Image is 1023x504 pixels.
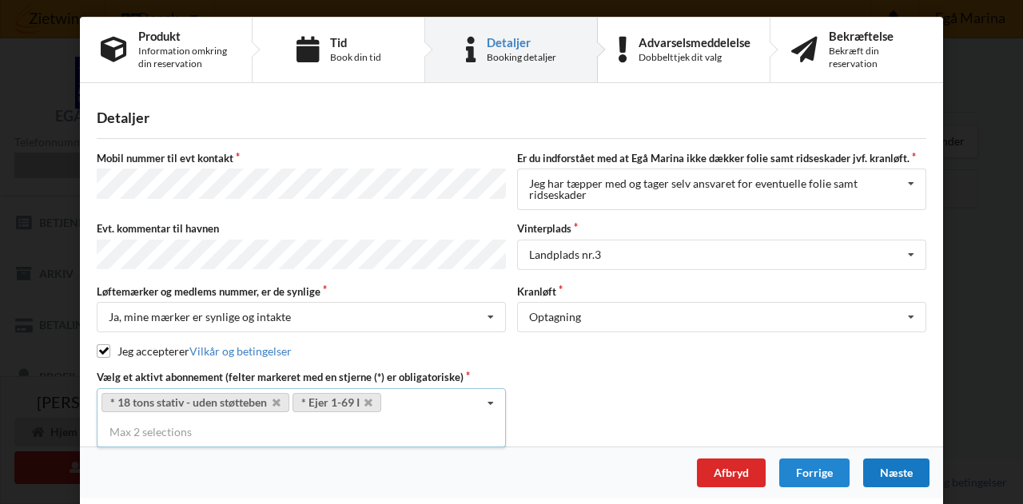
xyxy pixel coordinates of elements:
[517,284,926,299] label: Kranløft
[138,45,231,70] div: Information omkring din reservation
[97,221,506,236] label: Evt. kommentar til havnen
[330,51,381,64] div: Book din tid
[517,151,926,165] label: Er du indforstået med at Egå Marina ikke dækker folie samt ridseskader jvf. kranløft.
[109,312,291,323] div: Ja, mine mærker er synlige og intakte
[97,344,292,358] label: Jeg accepterer
[863,458,929,487] div: Næste
[293,393,382,412] a: * Ejer 1-69 I
[97,151,506,165] label: Mobil nummer til evt kontakt
[639,36,750,49] div: Advarselsmeddelelse
[829,45,922,70] div: Bekræft din reservation
[138,30,231,42] div: Produkt
[529,178,902,200] div: Jeg har tæpper med og tager selv ansvaret for eventuelle folie samt ridseskader
[829,30,922,42] div: Bekræftelse
[517,221,926,236] label: Vinterplads
[97,109,926,127] div: Detaljer
[487,51,556,64] div: Booking detaljer
[529,249,601,260] div: Landplads nr.3
[102,393,289,412] a: * 18 tons stativ - uden støtteben
[97,418,506,446] div: Max 2 selections
[487,36,556,49] div: Detaljer
[639,51,750,64] div: Dobbelttjek dit valg
[697,458,766,487] div: Afbryd
[529,312,581,323] div: Optagning
[97,370,506,384] label: Vælg et aktivt abonnement (felter markeret med en stjerne (*) er obligatoriske)
[189,344,292,358] a: Vilkår og betingelser
[330,36,381,49] div: Tid
[779,458,850,487] div: Forrige
[97,284,506,299] label: Løftemærker og medlems nummer, er de synlige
